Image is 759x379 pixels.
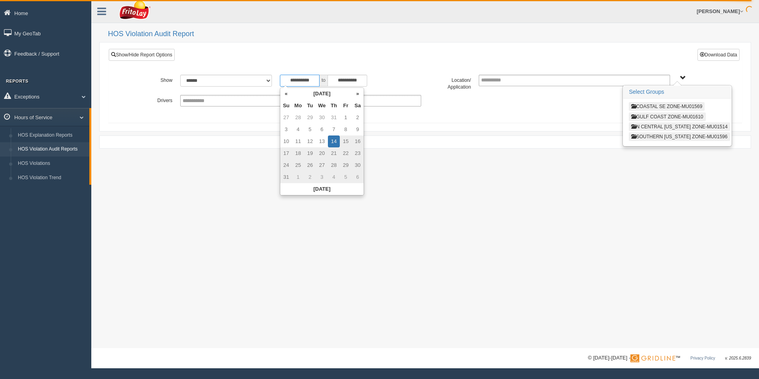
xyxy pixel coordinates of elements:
th: Su [280,100,292,112]
td: 11 [292,135,304,147]
img: Gridline [630,354,675,362]
button: GULF COAST ZONE-MU01610 [629,112,705,121]
td: 15 [340,135,352,147]
th: Th [328,100,340,112]
td: 2 [352,112,364,124]
a: Privacy Policy [690,356,715,360]
th: » [352,88,364,100]
td: 2 [304,171,316,183]
td: 1 [340,112,352,124]
td: 14 [328,135,340,147]
td: 8 [340,124,352,135]
td: 9 [352,124,364,135]
td: 19 [304,147,316,159]
h2: HOS Violation Audit Report [108,30,751,38]
td: 21 [328,147,340,159]
td: 26 [304,159,316,171]
label: Show [127,75,176,84]
td: 10 [280,135,292,147]
td: 3 [316,171,328,183]
span: v. 2025.6.2839 [725,356,751,360]
td: 24 [280,159,292,171]
td: 5 [304,124,316,135]
a: HOS Violation Audit Reports [14,142,89,157]
td: 25 [292,159,304,171]
button: Download Data [697,49,740,61]
a: Show/Hide Report Options [109,49,175,61]
td: 27 [316,159,328,171]
label: Location/ Application [425,75,475,91]
td: 4 [328,171,340,183]
td: 20 [316,147,328,159]
td: 28 [328,159,340,171]
td: 4 [292,124,304,135]
td: 16 [352,135,364,147]
td: 22 [340,147,352,159]
th: Tu [304,100,316,112]
a: HOS Violations [14,157,89,171]
td: 6 [316,124,328,135]
td: 17 [280,147,292,159]
td: 28 [292,112,304,124]
td: 27 [280,112,292,124]
button: COASTAL SE ZONE-MU01569 [629,102,705,111]
td: 5 [340,171,352,183]
td: 31 [280,171,292,183]
td: 23 [352,147,364,159]
label: Drivers [127,95,176,104]
span: to [320,75,327,87]
td: 13 [316,135,328,147]
th: We [316,100,328,112]
th: [DATE] [280,183,364,195]
td: 18 [292,147,304,159]
td: 30 [352,159,364,171]
th: Mo [292,100,304,112]
td: 6 [352,171,364,183]
td: 12 [304,135,316,147]
th: « [280,88,292,100]
td: 29 [304,112,316,124]
button: SOUTHERN [US_STATE] ZONE-MU01596 [629,132,730,141]
a: HOS Violation Trend [14,171,89,185]
td: 7 [328,124,340,135]
th: Sa [352,100,364,112]
div: © [DATE]-[DATE] - ™ [588,354,751,362]
td: 3 [280,124,292,135]
th: Fr [340,100,352,112]
td: 29 [340,159,352,171]
th: [DATE] [292,88,352,100]
td: 31 [328,112,340,124]
a: HOS Explanation Reports [14,128,89,143]
h3: Select Groups [623,86,731,99]
td: 30 [316,112,328,124]
button: N CENTRAL [US_STATE] ZONE-MU01514 [629,122,730,131]
td: 1 [292,171,304,183]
